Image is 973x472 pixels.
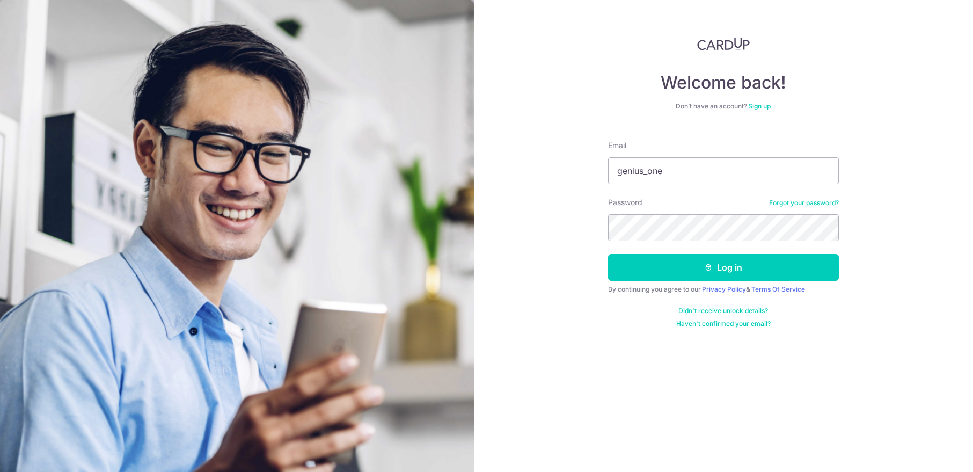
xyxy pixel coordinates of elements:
[702,285,746,293] a: Privacy Policy
[608,140,626,151] label: Email
[748,102,771,110] a: Sign up
[751,285,805,293] a: Terms Of Service
[608,157,839,184] input: Enter your Email
[608,102,839,111] div: Don’t have an account?
[608,72,839,93] h4: Welcome back!
[676,319,771,328] a: Haven't confirmed your email?
[608,254,839,281] button: Log in
[678,307,768,315] a: Didn't receive unlock details?
[608,285,839,294] div: By continuing you agree to our &
[697,38,750,50] img: CardUp Logo
[769,199,839,207] a: Forgot your password?
[608,197,642,208] label: Password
